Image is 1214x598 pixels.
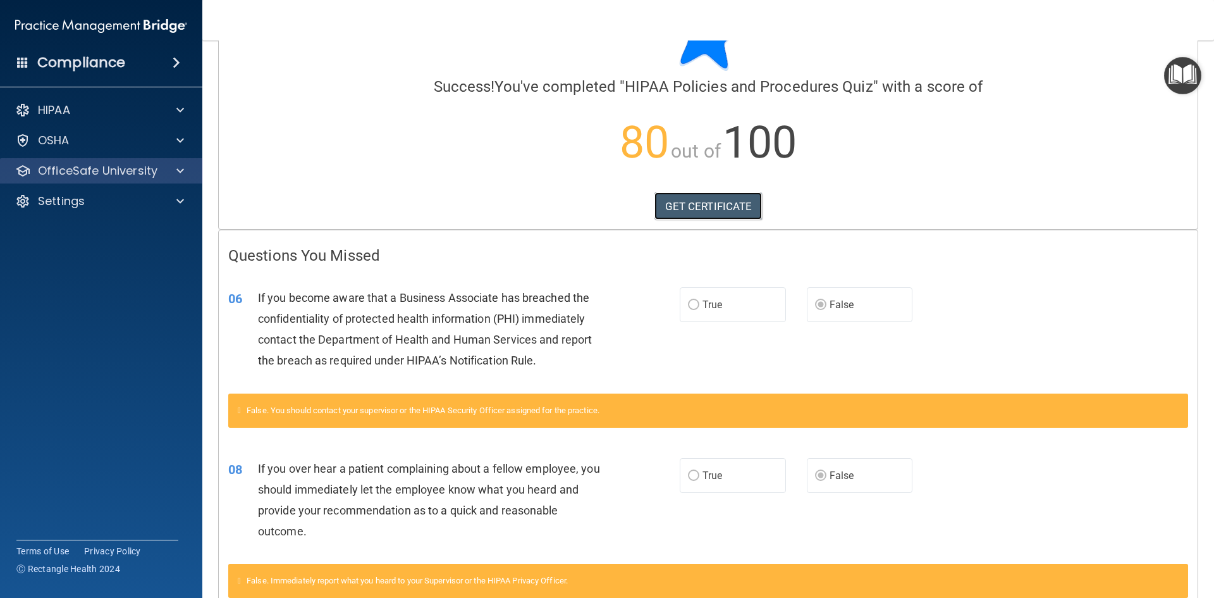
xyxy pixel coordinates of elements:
[15,194,184,209] a: Settings
[38,194,85,209] p: Settings
[37,54,125,72] h4: Compliance
[625,78,873,96] span: HIPAA Policies and Procedures Quiz
[15,163,184,178] a: OfficeSafe University
[830,299,854,311] span: False
[688,301,699,310] input: True
[258,462,600,539] span: If you over hear a patient complaining about a fellow employee, you should immediately let the em...
[723,116,797,168] span: 100
[247,576,568,585] span: False. Immediately report what you heard to your Supervisor or the HIPAA Privacy Officer.
[38,163,157,178] p: OfficeSafe University
[654,192,763,220] a: GET CERTIFICATE
[815,301,826,310] input: False
[228,78,1188,95] h4: You've completed " " with a score of
[228,462,242,477] span: 08
[247,406,599,415] span: False. You should contact your supervisor or the HIPAA Security Officer assigned for the practice.
[84,545,141,558] a: Privacy Policy
[258,291,592,368] span: If you become aware that a Business Associate has breached the confidentiality of protected healt...
[1164,57,1201,94] button: Open Resource Center
[620,116,669,168] span: 80
[15,13,187,39] img: PMB logo
[702,299,722,311] span: True
[38,103,70,118] p: HIPAA
[228,291,242,306] span: 06
[15,133,184,148] a: OSHA
[38,133,70,148] p: OSHA
[671,140,721,162] span: out of
[688,471,699,481] input: True
[434,78,495,96] span: Success!
[16,563,120,575] span: Ⓒ Rectangle Health 2024
[15,103,184,118] a: HIPAA
[16,545,69,558] a: Terms of Use
[815,471,826,481] input: False
[228,247,1188,264] h4: Questions You Missed
[830,470,854,482] span: False
[702,470,722,482] span: True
